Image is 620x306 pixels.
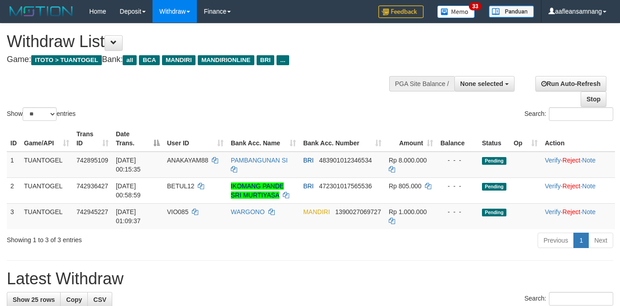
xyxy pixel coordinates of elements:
input: Search: [549,107,613,121]
a: Reject [563,157,581,164]
th: User ID: activate to sort column ascending [163,126,227,152]
span: ANAKAYAM88 [167,157,208,164]
td: TUANTOGEL [20,152,73,178]
span: [DATE] 00:15:35 [116,157,141,173]
span: 33 [469,2,481,10]
span: Rp 8.000.000 [389,157,427,164]
span: BRI [303,182,314,190]
div: Showing 1 to 3 of 3 entries [7,232,252,244]
a: Verify [545,208,561,215]
span: 742895109 [76,157,108,164]
div: - - - [440,207,475,216]
td: 3 [7,203,20,229]
span: MANDIRI [303,208,330,215]
a: Verify [545,157,561,164]
img: MOTION_logo.png [7,5,76,18]
span: BCA [139,55,159,65]
span: Pending [482,157,506,165]
span: None selected [460,80,503,87]
span: Copy 472301017565536 to clipboard [319,182,372,190]
span: ITOTO > TUANTOGEL [31,55,102,65]
div: PGA Site Balance / [389,76,454,91]
span: BRI [303,157,314,164]
span: Pending [482,183,506,191]
span: all [123,55,137,65]
button: None selected [454,76,515,91]
a: Stop [581,91,606,107]
a: Run Auto-Refresh [535,76,606,91]
th: Bank Acc. Name: activate to sort column ascending [227,126,300,152]
td: TUANTOGEL [20,203,73,229]
a: 1 [573,233,589,248]
label: Search: [525,107,613,121]
th: Trans ID: activate to sort column ascending [73,126,112,152]
td: · · [541,177,615,203]
span: BETUL12 [167,182,195,190]
span: Pending [482,209,506,216]
span: BRI [257,55,274,65]
span: CSV [93,296,106,303]
input: Search: [549,292,613,306]
th: Game/API: activate to sort column ascending [20,126,73,152]
a: Note [582,157,596,164]
th: Amount: activate to sort column ascending [385,126,437,152]
td: TUANTOGEL [20,177,73,203]
a: Next [588,233,613,248]
span: ... [277,55,289,65]
a: WARGONO [231,208,265,215]
td: 2 [7,177,20,203]
h1: Withdraw List [7,33,404,51]
span: Rp 1.000.000 [389,208,427,215]
span: VIO085 [167,208,188,215]
td: · · [541,152,615,178]
div: - - - [440,182,475,191]
th: Op: activate to sort column ascending [510,126,541,152]
span: 742945227 [76,208,108,215]
img: panduan.png [489,5,534,18]
span: Copy [66,296,82,303]
h4: Game: Bank: [7,55,404,64]
span: [DATE] 00:58:59 [116,182,141,199]
span: Copy 1390027069727 to clipboard [335,208,381,215]
a: Note [582,208,596,215]
img: Button%20Memo.svg [437,5,475,18]
th: Date Trans.: activate to sort column descending [112,126,163,152]
img: Feedback.jpg [378,5,424,18]
th: ID [7,126,20,152]
th: Action [541,126,615,152]
label: Show entries [7,107,76,121]
span: Show 25 rows [13,296,55,303]
h1: Latest Withdraw [7,270,613,288]
th: Bank Acc. Number: activate to sort column ascending [300,126,385,152]
td: 1 [7,152,20,178]
a: Reject [563,208,581,215]
span: 742936427 [76,182,108,190]
span: Copy 483901012346534 to clipboard [319,157,372,164]
div: - - - [440,156,475,165]
th: Status [478,126,510,152]
select: Showentries [23,107,57,121]
span: [DATE] 01:09:37 [116,208,141,225]
a: Verify [545,182,561,190]
span: Rp 805.000 [389,182,421,190]
span: MANDIRIONLINE [198,55,254,65]
td: · · [541,203,615,229]
a: Note [582,182,596,190]
span: MANDIRI [162,55,196,65]
label: Search: [525,292,613,306]
a: Previous [538,233,574,248]
a: IKOMANG PANDE SRI MURTIYASA [231,182,284,199]
a: PAMBANGUNAN SI [231,157,288,164]
a: Reject [563,182,581,190]
th: Balance [437,126,478,152]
